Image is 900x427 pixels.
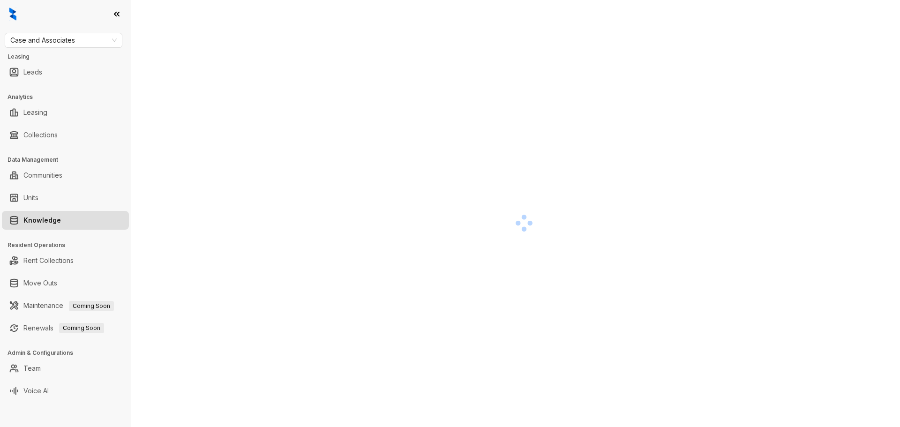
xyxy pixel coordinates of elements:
li: Maintenance [2,296,129,315]
li: Knowledge [2,211,129,230]
h3: Resident Operations [7,241,131,249]
li: Leasing [2,103,129,122]
li: Renewals [2,319,129,337]
a: Units [23,188,38,207]
span: Coming Soon [69,301,114,311]
a: RenewalsComing Soon [23,319,104,337]
img: logo [9,7,16,21]
a: Move Outs [23,274,57,292]
a: Communities [23,166,62,185]
a: Rent Collections [23,251,74,270]
a: Collections [23,126,58,144]
a: Voice AI [23,382,49,400]
h3: Leasing [7,52,131,61]
li: Units [2,188,129,207]
li: Voice AI [2,382,129,400]
h3: Admin & Configurations [7,349,131,357]
h3: Analytics [7,93,131,101]
li: Collections [2,126,129,144]
a: Team [23,359,41,378]
a: Leads [23,63,42,82]
h3: Data Management [7,156,131,164]
li: Team [2,359,129,378]
li: Rent Collections [2,251,129,270]
li: Communities [2,166,129,185]
li: Leads [2,63,129,82]
span: Coming Soon [59,323,104,333]
a: Leasing [23,103,47,122]
li: Move Outs [2,274,129,292]
span: Case and Associates [10,33,117,47]
a: Knowledge [23,211,61,230]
